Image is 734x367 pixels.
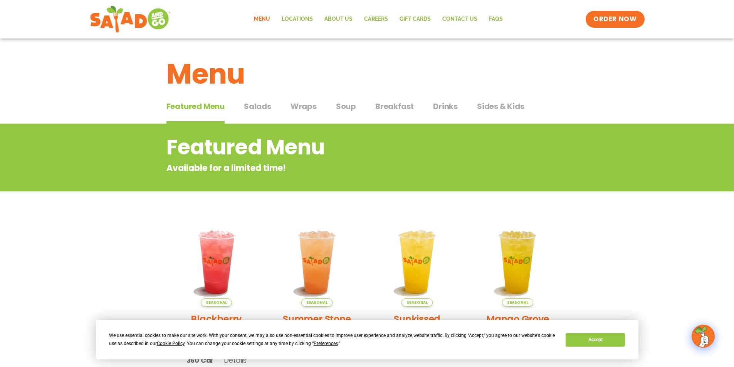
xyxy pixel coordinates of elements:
button: Accept [566,333,625,347]
span: Details [224,355,247,365]
a: FAQs [483,10,509,28]
a: GIFT CARDS [394,10,437,28]
span: Seasonal [201,298,232,307]
img: Product photo for Summer Stone Fruit Lemonade [272,218,361,307]
span: Preferences [314,341,338,346]
div: Tabbed content [166,98,568,124]
img: Product photo for Mango Grove Lemonade [473,218,562,307]
span: Cookie Policy [157,341,185,346]
h2: Summer Stone Fruit Lemonade [272,312,361,339]
img: Product photo for Sunkissed Yuzu Lemonade [373,218,462,307]
span: Featured Menu [166,101,225,112]
a: Locations [276,10,319,28]
a: Careers [358,10,394,28]
span: Soup [336,101,356,112]
img: new-SAG-logo-768×292 [90,4,171,35]
img: wpChatIcon [692,325,714,347]
a: About Us [319,10,358,28]
span: Salads [244,101,271,112]
nav: Menu [248,10,509,28]
div: Cookie Consent Prompt [96,320,638,359]
span: Seasonal [301,298,333,307]
a: Menu [248,10,276,28]
h2: Blackberry [PERSON_NAME] Lemonade [172,312,261,353]
span: Wraps [291,101,317,112]
h1: Menu [166,53,568,95]
h2: Featured Menu [166,132,506,163]
span: ORDER NOW [593,15,637,24]
span: Drinks [433,101,458,112]
h2: Sunkissed [PERSON_NAME] [373,312,462,339]
p: Available for a limited time! [166,162,506,174]
span: Seasonal [401,298,433,307]
img: Product photo for Blackberry Bramble Lemonade [172,218,261,307]
span: Breakfast [375,101,414,112]
a: ORDER NOW [586,11,644,28]
div: We use essential cookies to make our site work. With your consent, we may also use non-essential ... [109,332,556,348]
span: Sides & Kids [477,101,524,112]
h2: Mango Grove Lemonade [473,312,562,339]
a: Contact Us [437,10,483,28]
span: 360 Cal [186,355,213,365]
span: Seasonal [502,298,533,307]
